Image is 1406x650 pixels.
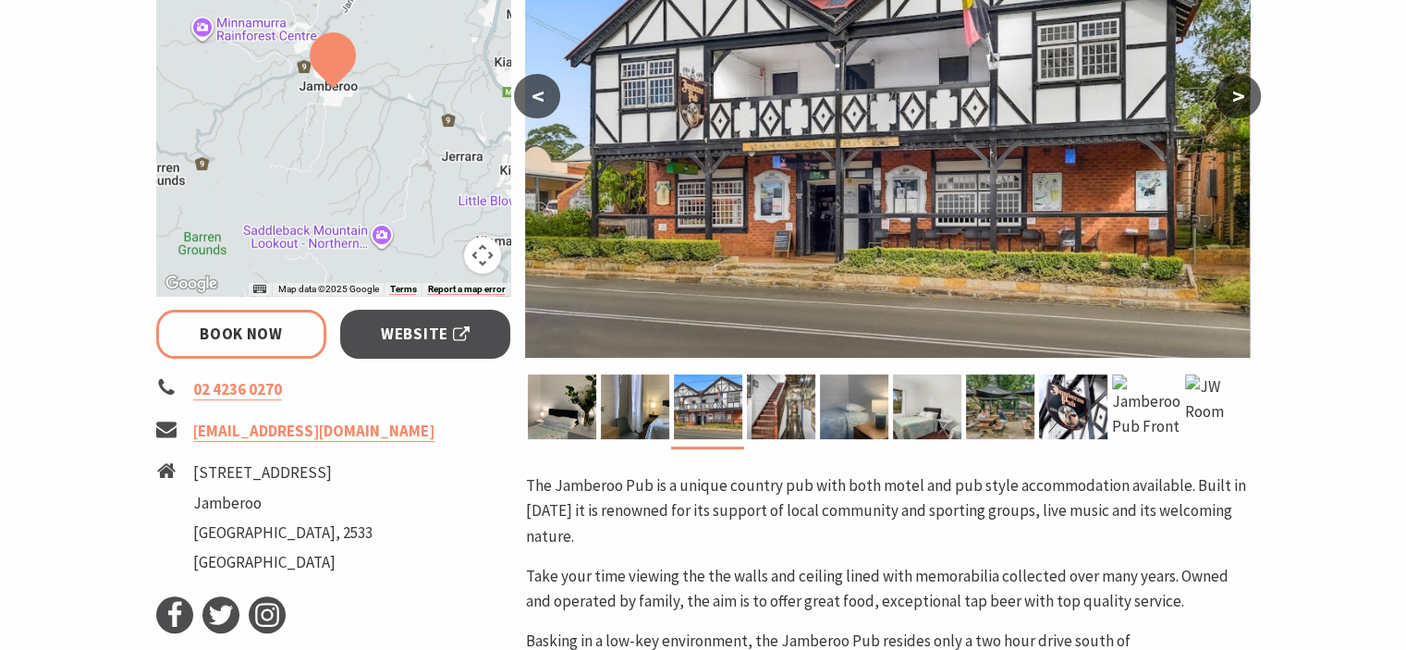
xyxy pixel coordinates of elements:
[161,272,222,296] a: Open this area in Google Maps (opens a new window)
[525,473,1250,549] p: The Jamberoo Pub is a unique country pub with both motel and pub style accommodation available. B...
[525,564,1250,614] p: Take your time viewing the the walls and ceiling lined with memorabilia collected over many years...
[253,283,266,296] button: Keyboard shortcuts
[193,460,373,485] li: [STREET_ADDRESS]
[601,374,669,439] img: Pub Style Room 4
[381,322,470,347] span: Website
[193,421,434,442] a: [EMAIL_ADDRESS][DOMAIN_NAME]
[893,374,961,439] img: Room 6 Group Pub Stay
[1185,374,1253,439] img: JW Room
[820,374,888,439] img: Pub Style Room 3
[427,284,505,295] a: Report a map error
[1215,74,1261,118] button: >
[193,550,373,575] li: [GEOGRAPHIC_DATA]
[464,237,501,274] button: Map camera controls
[747,374,815,439] img: Stairs middle of building to upstairs accommodation
[1039,374,1107,439] img: Sign at front of pub
[277,284,378,294] span: Map data ©2025 Google
[193,379,282,400] a: 02 4236 0270
[340,310,511,359] a: Website
[389,284,416,295] a: Terms (opens in new tab)
[161,272,222,296] img: Google
[674,374,742,439] img: Jamberoo Pub from street
[193,521,373,546] li: [GEOGRAPHIC_DATA], 2533
[193,491,373,516] li: Jamberoo
[1112,374,1180,439] img: Jamberoo Pub Front View
[156,310,327,359] a: Book Now
[966,374,1034,439] img: Beer Garden rear of Pub
[514,74,560,118] button: <
[528,374,596,439] img: Pub Style Room 9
